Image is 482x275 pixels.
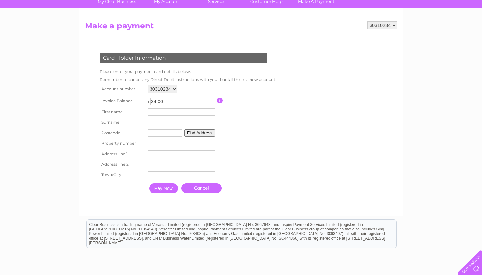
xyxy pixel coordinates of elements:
[438,28,454,33] a: Contact
[17,17,50,37] img: logo.png
[181,183,222,193] a: Cancel
[367,28,379,33] a: Water
[98,117,146,128] th: Surname
[98,170,146,180] th: Town/City
[149,183,178,193] input: Pay Now
[358,3,404,11] a: 0333 014 3131
[87,4,396,32] div: Clear Business is a trading name of Verastar Limited (registered in [GEOGRAPHIC_DATA] No. 3667643...
[98,83,146,95] th: Account number
[148,96,150,104] td: £
[98,149,146,159] th: Address line 1
[98,128,146,138] th: Postcode
[85,21,397,34] h2: Make a payment
[100,53,267,63] div: Card Holder Information
[98,107,146,117] th: First name
[98,159,146,170] th: Address line 2
[184,129,215,137] button: Find Address
[98,68,278,76] td: Please enter your payment card details below.
[98,95,146,107] th: Invoice Balance
[425,28,434,33] a: Blog
[460,28,476,33] a: Log out
[401,28,421,33] a: Telecoms
[383,28,397,33] a: Energy
[98,76,278,83] td: Remember to cancel any Direct Debit instructions with your bank if this is a new account.
[217,98,223,103] input: Information
[98,138,146,149] th: Property number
